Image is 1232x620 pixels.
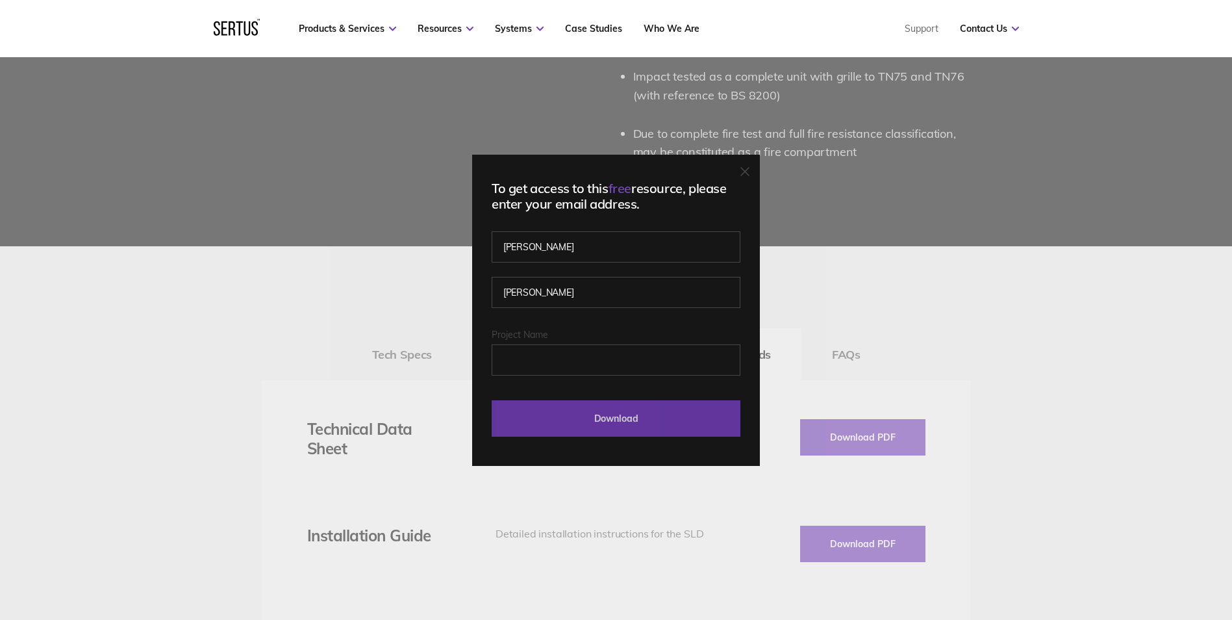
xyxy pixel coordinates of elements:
a: Resources [418,23,473,34]
input: First name* [492,231,740,263]
a: Products & Services [299,23,396,34]
input: Last name* [492,277,740,308]
a: Systems [495,23,544,34]
input: Download [492,400,740,437]
a: Support [905,23,938,34]
span: Project Name [492,329,548,341]
a: Who We Are [644,23,699,34]
a: Contact Us [960,23,1019,34]
div: To get access to this resource, please enter your email address. [492,181,740,212]
span: free [609,180,631,196]
iframe: Chat Widget [998,469,1232,620]
a: Case Studies [565,23,622,34]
